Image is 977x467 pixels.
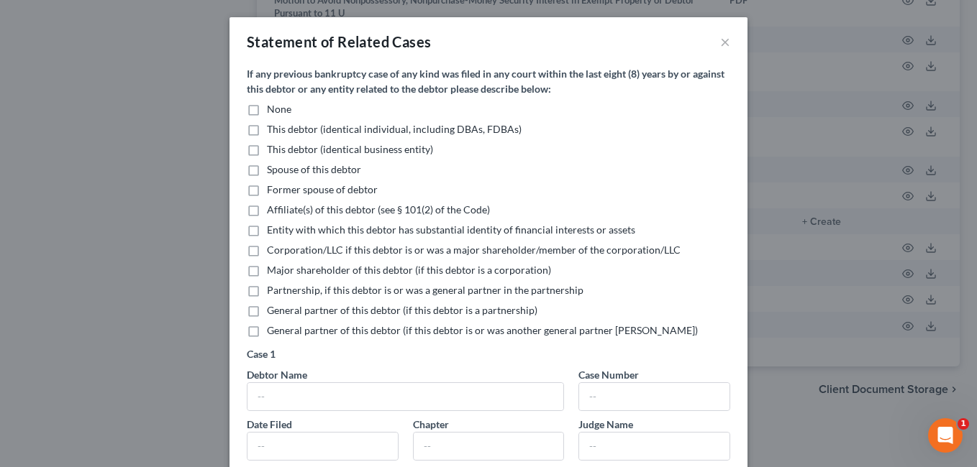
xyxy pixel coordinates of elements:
iframe: Intercom live chat [928,418,963,453]
span: Affiliate(s) of this debtor (see § 101(2) of the Code) [267,203,490,216]
label: Debtor Name [247,367,307,382]
div: Statement of Related Cases [247,32,431,52]
span: Major shareholder of this debtor (if this debtor is a corporation) [267,264,551,276]
input: -- [579,433,730,460]
input: -- [414,433,564,460]
span: This debtor (identical business entity) [267,143,433,155]
label: Case 1 [247,346,276,361]
button: × [720,33,730,50]
span: Spouse of this debtor [267,163,361,175]
label: Judge Name [578,417,633,432]
span: Entity with which this debtor has substantial identity of financial interests or assets [267,223,635,236]
label: Chapter [413,417,449,432]
span: General partner of this debtor (if this debtor is or was another general partner [PERSON_NAME]) [267,324,698,336]
label: Case Number [578,367,639,382]
span: General partner of this debtor (if this debtor is a partnership) [267,304,537,316]
span: Former spouse of debtor [267,183,378,195]
span: Partnership, if this debtor is or was a general partner in the partnership [267,284,583,296]
input: -- [247,433,398,460]
span: 1 [958,418,969,430]
span: Corporation/LLC if this debtor is or was a major shareholder/member of the corporation/LLC [267,244,681,256]
span: None [267,103,291,115]
input: -- [579,383,730,410]
label: If any previous bankruptcy case of any kind was filed in any court within the last eight (8) year... [247,66,730,96]
input: -- [247,383,563,410]
label: Date Filed [247,417,292,432]
span: This debtor (identical individual, including DBAs, FDBAs) [267,123,522,135]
